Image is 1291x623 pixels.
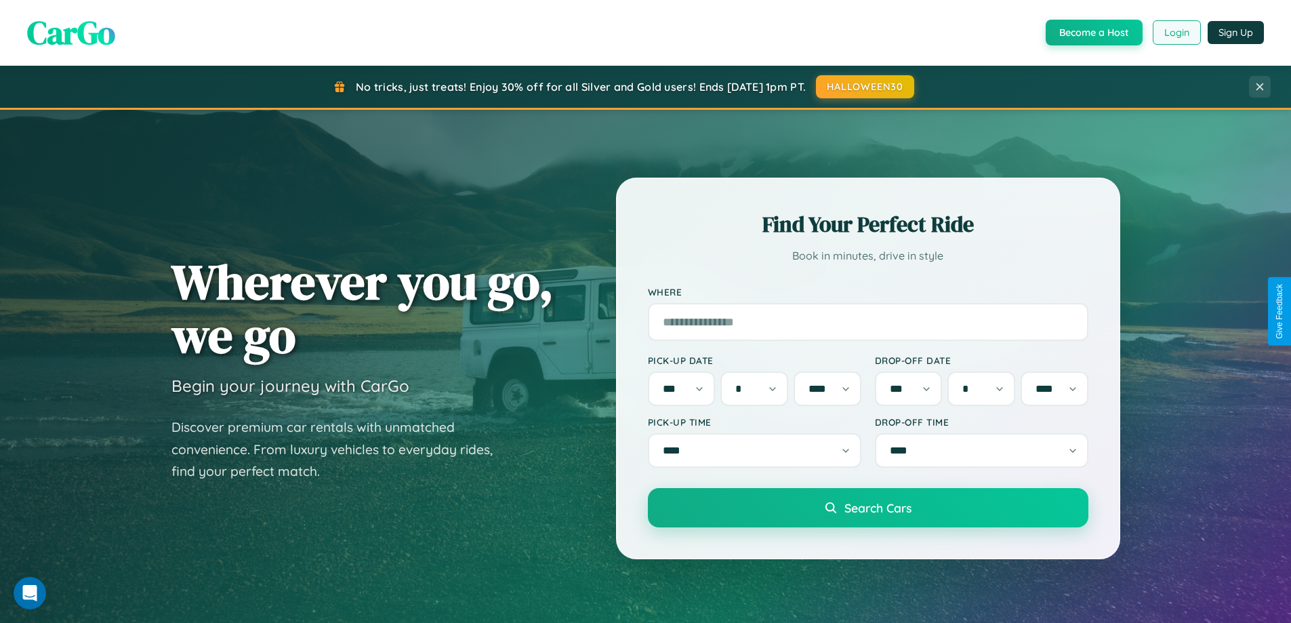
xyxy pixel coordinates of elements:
[171,416,510,483] p: Discover premium car rentals with unmatched convenience. From luxury vehicles to everyday rides, ...
[875,416,1088,428] label: Drop-off Time
[844,500,911,515] span: Search Cars
[27,10,115,55] span: CarGo
[1153,20,1201,45] button: Login
[14,577,46,609] iframe: Intercom live chat
[171,376,409,396] h3: Begin your journey with CarGo
[648,246,1088,266] p: Book in minutes, drive in style
[356,80,806,94] span: No tricks, just treats! Enjoy 30% off for all Silver and Gold users! Ends [DATE] 1pm PT.
[816,75,914,98] button: HALLOWEEN30
[648,286,1088,298] label: Where
[875,355,1088,366] label: Drop-off Date
[1275,284,1284,339] div: Give Feedback
[171,255,554,362] h1: Wherever you go, we go
[648,355,861,366] label: Pick-up Date
[648,416,861,428] label: Pick-up Time
[648,209,1088,239] h2: Find Your Perfect Ride
[1046,20,1143,45] button: Become a Host
[648,488,1088,527] button: Search Cars
[1208,21,1264,44] button: Sign Up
